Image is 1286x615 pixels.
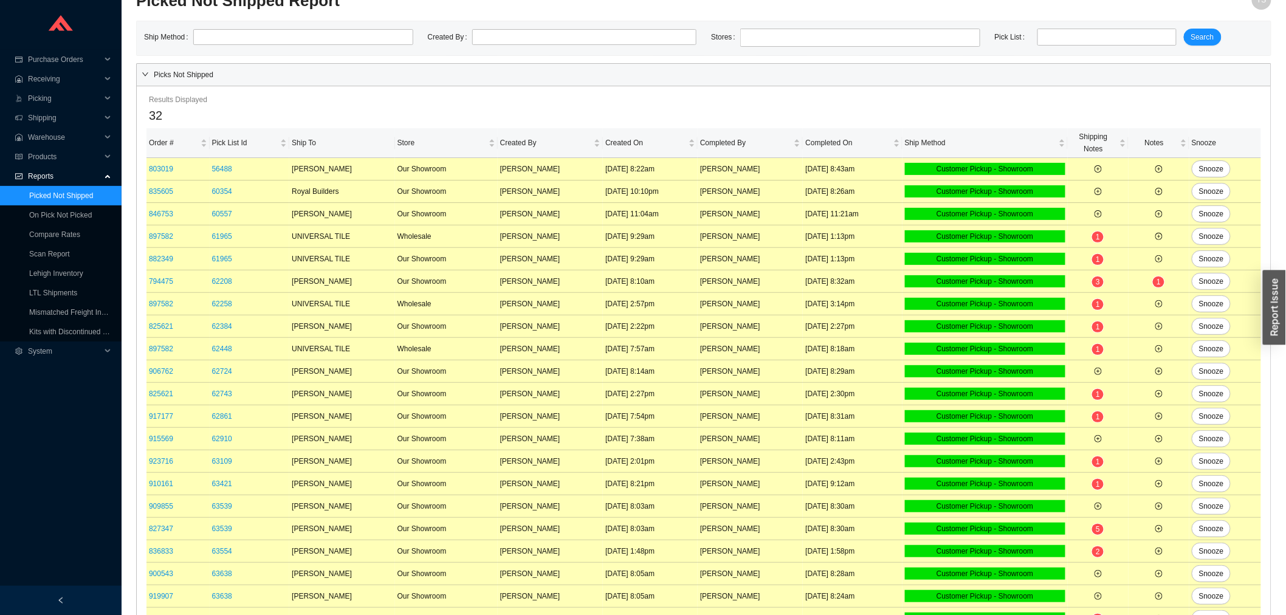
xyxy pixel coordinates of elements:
td: [PERSON_NAME] [698,158,803,180]
th: Ship To [289,128,394,158]
a: 910161 [149,479,173,488]
td: [PERSON_NAME] [698,248,803,270]
td: [DATE] 8:26am [803,180,902,203]
td: [PERSON_NAME] [289,203,394,225]
span: Warehouse [28,128,101,147]
td: [PERSON_NAME] [498,495,603,518]
th: Completed On sortable [803,128,902,158]
span: 1 [1096,300,1100,309]
span: Snooze [1199,500,1224,512]
span: plus-circle [1095,503,1102,510]
td: Our Showroom [395,315,498,338]
sup: 1 [1092,344,1104,355]
td: [PERSON_NAME] [698,383,803,405]
span: Picking [28,89,101,108]
a: 900543 [149,569,173,578]
span: plus-circle [1155,390,1163,397]
td: [DATE] 2:27pm [603,383,698,405]
span: plus-circle [1095,435,1102,442]
td: [PERSON_NAME] [498,360,603,383]
a: 897582 [149,300,173,308]
td: [PERSON_NAME] [289,158,394,180]
sup: 1 [1153,277,1164,287]
button: Snooze [1192,295,1231,312]
div: Customer Pickup - Showroom [905,433,1065,445]
td: [PERSON_NAME] [498,338,603,360]
div: Customer Pickup - Showroom [905,455,1065,467]
span: 1 [1096,413,1100,421]
span: plus-circle [1155,300,1163,307]
td: [DATE] 8:22am [603,158,698,180]
span: Completed By [700,137,791,149]
button: Snooze [1192,430,1231,447]
span: 1 [1096,390,1100,399]
button: Snooze [1192,385,1231,402]
td: [DATE] 2:43pm [803,450,902,473]
td: Our Showroom [395,405,498,428]
td: [PERSON_NAME] [289,495,394,518]
td: [PERSON_NAME] [498,518,603,540]
th: Store sortable [395,128,498,158]
a: 794475 [149,277,173,286]
span: Shipping [28,108,101,128]
span: Created By [500,137,591,149]
span: Reports [28,167,101,186]
td: [PERSON_NAME] [498,293,603,315]
th: Created On sortable [603,128,698,158]
span: 32 [149,109,162,122]
div: Customer Pickup - Showroom [905,163,1065,175]
span: Snooze [1199,163,1224,175]
span: plus-circle [1155,165,1163,173]
a: 63539 [212,524,232,533]
span: Snooze [1199,253,1224,265]
span: right [142,70,149,78]
button: Snooze [1192,565,1231,582]
a: 60557 [212,210,232,218]
button: Snooze [1192,363,1231,380]
span: Snooze [1199,590,1224,602]
a: Compare Rates [29,230,80,239]
th: Order # sortable [146,128,210,158]
span: Snooze [1199,275,1224,287]
td: [PERSON_NAME] [498,225,603,248]
td: [PERSON_NAME] [498,180,603,203]
a: 836833 [149,547,173,555]
th: Completed By sortable [698,128,803,158]
label: Pick List [995,29,1030,46]
a: On Pick Not Picked [29,211,92,219]
td: [DATE] 7:54pm [603,405,698,428]
a: 827347 [149,524,173,533]
a: 909855 [149,502,173,510]
td: [PERSON_NAME] [289,315,394,338]
span: plus-circle [1155,525,1163,532]
button: Snooze [1192,273,1231,290]
span: Snooze [1199,388,1224,400]
sup: 1 [1092,299,1104,310]
a: 897582 [149,345,173,353]
td: Our Showroom [395,270,498,293]
a: 897582 [149,232,173,241]
a: 62861 [212,412,232,421]
td: [PERSON_NAME] [698,495,803,518]
span: Ship Method [905,137,1056,149]
span: 1 [1157,278,1161,286]
td: [PERSON_NAME] [698,180,803,203]
span: 3 [1096,278,1100,286]
td: [PERSON_NAME] [289,473,394,495]
td: Our Showroom [395,518,498,540]
td: Our Showroom [395,180,498,203]
td: Our Showroom [395,158,498,180]
button: Snooze [1192,183,1231,200]
span: Search [1191,31,1214,43]
td: [DATE] 1:13pm [803,225,902,248]
td: [DATE] 9:29am [603,248,698,270]
td: [PERSON_NAME] [289,360,394,383]
sup: 3 [1092,277,1104,287]
td: Wholesale [395,338,498,360]
button: Snooze [1192,250,1231,267]
span: Snooze [1199,433,1224,445]
button: Snooze [1192,340,1231,357]
span: setting [15,348,23,355]
td: [PERSON_NAME] [698,270,803,293]
sup: 1 [1092,456,1104,467]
